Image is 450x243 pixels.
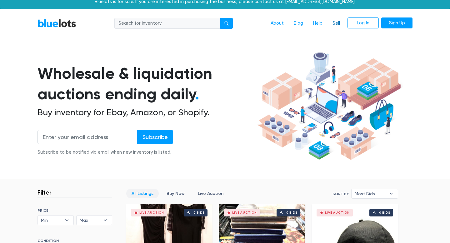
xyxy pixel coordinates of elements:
label: Sort By [332,191,349,197]
div: 0 bids [286,211,297,214]
span: Most Bids [355,189,386,198]
a: BlueLots [37,19,76,28]
a: Help [308,17,327,29]
input: Search for inventory [114,18,221,29]
div: 0 bids [193,211,205,214]
h6: PRICE [37,208,112,213]
a: Buy Now [161,189,190,198]
a: Sell [327,17,345,29]
b: ▾ [60,216,73,225]
a: Live Auction [192,189,229,198]
span: Max [80,216,100,225]
div: Live Auction [232,211,257,214]
div: Live Auction [139,211,164,214]
a: Blog [289,17,308,29]
h1: Wholesale & liquidation auctions ending daily [37,63,255,105]
a: About [266,17,289,29]
div: 0 bids [379,211,390,214]
input: Enter your email address [37,130,137,144]
span: Min [41,216,62,225]
span: . [195,85,199,103]
a: All Listings [126,189,159,198]
b: ▾ [99,216,112,225]
h2: Buy inventory for Ebay, Amazon, or Shopify. [37,107,255,118]
div: Live Auction [325,211,350,214]
b: ▾ [385,189,398,198]
input: Subscribe [137,130,173,144]
a: Log In [347,17,379,29]
h3: Filter [37,189,52,196]
img: hero-ee84e7d0318cb26816c560f6b4441b76977f77a177738b4e94f68c95b2b83dbb.png [255,49,403,163]
div: Subscribe to be notified via email when new inventory is listed. [37,149,173,156]
a: Sign Up [381,17,412,29]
